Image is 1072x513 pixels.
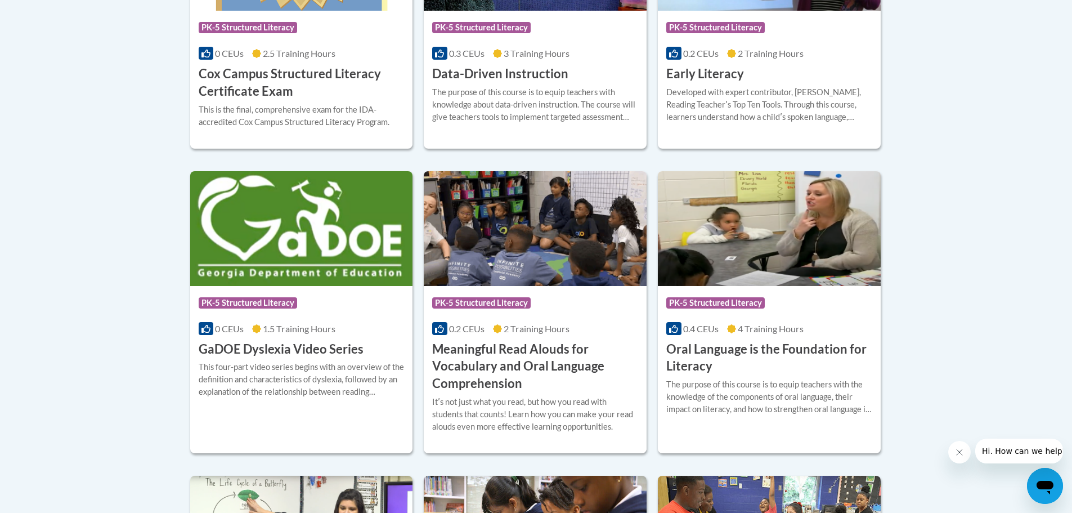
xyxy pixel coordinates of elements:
span: 0.4 CEUs [683,323,719,334]
a: Course LogoPK-5 Structured Literacy0.4 CEUs4 Training Hours Oral Language is the Foundation for L... [658,171,881,453]
div: This four-part video series begins with an overview of the definition and characteristics of dysl... [199,361,405,398]
div: The purpose of this course is to equip teachers with knowledge about data-driven instruction. The... [432,86,638,123]
img: Course Logo [424,171,647,286]
a: Course LogoPK-5 Structured Literacy0.2 CEUs2 Training Hours Meaningful Read Alouds for Vocabulary... [424,171,647,453]
h3: Early Literacy [666,65,744,83]
span: 0.2 CEUs [449,323,485,334]
span: Hi. How can we help? [7,8,91,17]
div: This is the final, comprehensive exam for the IDA-accredited Cox Campus Structured Literacy Program. [199,104,405,128]
h3: Cox Campus Structured Literacy Certificate Exam [199,65,405,100]
span: 3 Training Hours [504,48,569,59]
span: 1.5 Training Hours [263,323,335,334]
iframe: Close message [948,441,971,463]
span: PK-5 Structured Literacy [199,22,297,33]
span: 0 CEUs [215,48,244,59]
div: Developed with expert contributor, [PERSON_NAME], Reading Teacherʹs Top Ten Tools. Through this c... [666,86,872,123]
span: 0 CEUs [215,323,244,334]
span: PK-5 Structured Literacy [432,22,531,33]
h3: Oral Language is the Foundation for Literacy [666,341,872,376]
a: Course LogoPK-5 Structured Literacy0 CEUs1.5 Training Hours GaDOE Dyslexia Video SeriesThis four-... [190,171,413,453]
div: The purpose of this course is to equip teachers with the knowledge of the components of oral lang... [666,378,872,416]
div: Itʹs not just what you read, but how you read with students that counts! Learn how you can make y... [432,396,638,433]
span: 2.5 Training Hours [263,48,335,59]
span: PK-5 Structured Literacy [432,297,531,309]
span: 0.2 CEUs [683,48,719,59]
h3: Data-Driven Instruction [432,65,568,83]
iframe: Button to launch messaging window [1027,468,1063,504]
span: 0.3 CEUs [449,48,485,59]
span: 2 Training Hours [504,323,569,334]
span: 2 Training Hours [738,48,804,59]
h3: GaDOE Dyslexia Video Series [199,341,364,358]
span: PK-5 Structured Literacy [666,22,765,33]
span: 4 Training Hours [738,323,804,334]
h3: Meaningful Read Alouds for Vocabulary and Oral Language Comprehension [432,341,638,392]
span: PK-5 Structured Literacy [666,297,765,309]
img: Course Logo [190,171,413,286]
span: PK-5 Structured Literacy [199,297,297,309]
img: Course Logo [658,171,881,286]
iframe: Message from company [975,439,1063,463]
